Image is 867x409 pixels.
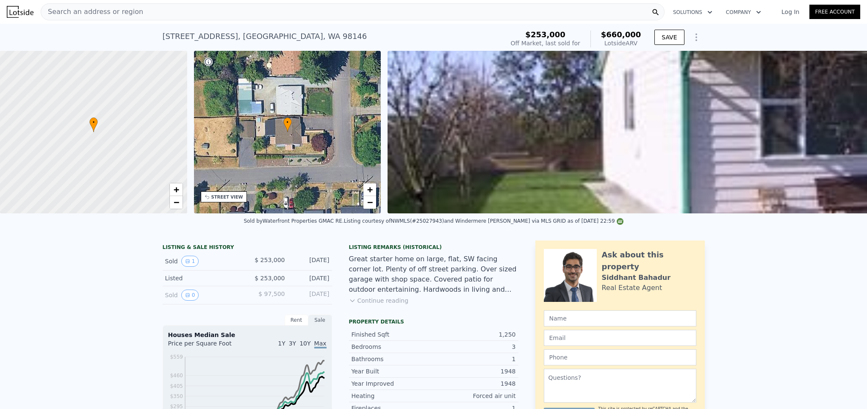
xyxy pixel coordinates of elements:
[688,29,705,46] button: Show Options
[602,283,662,293] div: Real Estate Agent
[349,296,409,305] button: Continue reading
[289,340,296,347] span: 3Y
[434,367,516,376] div: 1948
[89,119,98,126] span: •
[666,5,719,20] button: Solutions
[434,343,516,351] div: 3
[299,340,310,347] span: 10Y
[602,249,696,273] div: Ask about this property
[255,275,285,282] span: $ 253,000
[173,197,179,207] span: −
[173,184,179,195] span: +
[258,290,285,297] span: $ 97,500
[163,30,367,42] div: [STREET_ADDRESS] , [GEOGRAPHIC_DATA] , WA 98146
[352,379,434,388] div: Year Improved
[7,6,33,18] img: Lotside
[352,392,434,400] div: Heating
[170,373,183,379] tspan: $460
[352,343,434,351] div: Bedrooms
[719,5,768,20] button: Company
[544,330,696,346] input: Email
[352,330,434,339] div: Finished Sqft
[344,218,623,224] div: Listing courtesy of NWMLS (#25027943) and Windermere [PERSON_NAME] via MLS GRID as of [DATE] 22:59
[165,274,241,282] div: Listed
[308,315,332,326] div: Sale
[367,184,373,195] span: +
[255,257,285,263] span: $ 253,000
[165,256,241,267] div: Sold
[170,196,183,209] a: Zoom out
[244,218,343,224] div: Sold by Waterfront Properties GMAC RE .
[352,355,434,363] div: Bathrooms
[314,340,327,348] span: Max
[278,340,285,347] span: 1Y
[181,290,199,301] button: View historical data
[283,119,292,126] span: •
[544,310,696,326] input: Name
[352,367,434,376] div: Year Built
[511,39,580,47] div: Off Market, last sold for
[525,30,565,39] span: $253,000
[434,330,516,339] div: 1,250
[181,256,199,267] button: View historical data
[349,318,518,325] div: Property details
[349,254,518,295] div: Great starter home on large, flat, SW facing corner lot. Plenty of off street parking. Over sized...
[165,290,241,301] div: Sold
[292,290,330,301] div: [DATE]
[544,349,696,365] input: Phone
[367,197,373,207] span: −
[163,244,332,252] div: LISTING & SALE HISTORY
[654,30,684,45] button: SAVE
[809,5,860,19] a: Free Account
[285,315,308,326] div: Rent
[170,354,183,360] tspan: $559
[292,274,330,282] div: [DATE]
[434,355,516,363] div: 1
[170,383,183,389] tspan: $405
[434,392,516,400] div: Forced air unit
[363,183,376,196] a: Zoom in
[168,331,327,339] div: Houses Median Sale
[41,7,143,17] span: Search an address or region
[434,379,516,388] div: 1948
[771,8,809,16] a: Log In
[170,393,183,399] tspan: $350
[170,183,183,196] a: Zoom in
[292,256,330,267] div: [DATE]
[363,196,376,209] a: Zoom out
[168,339,247,353] div: Price per Square Foot
[283,117,292,132] div: •
[211,194,243,200] div: STREET VIEW
[601,30,641,39] span: $660,000
[601,39,641,47] div: Lotside ARV
[349,244,518,251] div: Listing Remarks (Historical)
[617,218,623,225] img: NWMLS Logo
[602,273,671,283] div: Siddhant Bahadur
[89,117,98,132] div: •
